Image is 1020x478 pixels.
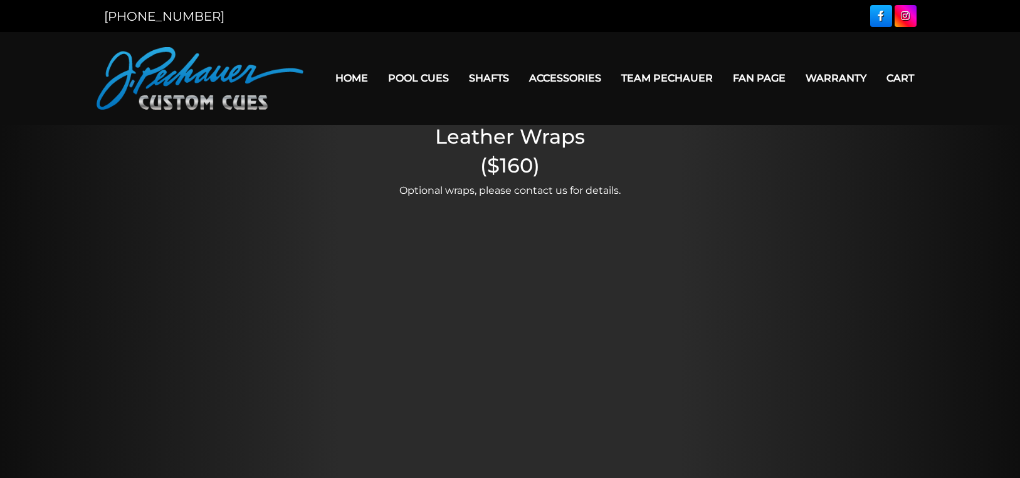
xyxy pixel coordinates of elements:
a: Cart [876,62,924,94]
a: Accessories [519,62,611,94]
img: Pechauer Custom Cues [97,47,303,110]
a: Shafts [459,62,519,94]
a: Team Pechauer [611,62,723,94]
a: Fan Page [723,62,796,94]
a: [PHONE_NUMBER] [104,9,224,24]
a: Home [325,62,378,94]
a: Warranty [796,62,876,94]
a: Pool Cues [378,62,459,94]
